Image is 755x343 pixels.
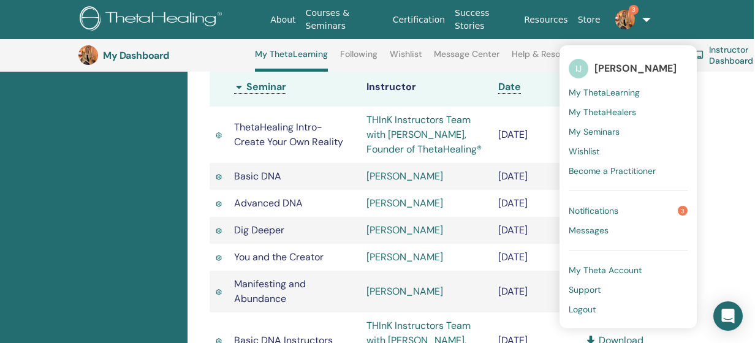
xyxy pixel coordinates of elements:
a: [PERSON_NAME] [366,224,443,236]
a: IJ[PERSON_NAME] [569,55,688,83]
td: [DATE] [492,163,579,190]
a: Message Center [434,49,499,69]
span: Basic DNA [234,170,281,183]
a: My Seminars [569,122,688,141]
a: [PERSON_NAME] [366,197,443,209]
img: Active Certificate [216,200,222,208]
div: Open Intercom Messenger [713,301,743,331]
a: Notifications3 [569,201,688,221]
img: default.jpg [78,45,98,65]
img: default.jpg [615,10,635,29]
a: [PERSON_NAME] [366,251,443,263]
a: Support [569,280,688,300]
a: Success Stories [450,2,519,37]
span: My ThetaHealers [569,107,636,118]
a: About [265,9,300,31]
ul: 3 [560,45,697,328]
span: Become a Practitioner [569,165,656,176]
td: [DATE] [492,107,579,163]
a: My Theta Account [569,260,688,280]
a: Wishlist [390,49,422,69]
td: [DATE] [492,217,579,244]
img: Active Certificate [216,254,222,262]
a: [PERSON_NAME] [366,170,443,183]
a: Messages [569,221,688,240]
span: ThetaHealing Intro- Create Your Own Reality [234,121,343,148]
span: My ThetaLearning [569,87,640,98]
img: chalkboard-teacher.svg [690,50,704,61]
a: Certification [388,9,450,31]
a: THInK Instructors Team with [PERSON_NAME], Founder of ThetaHealing® [366,113,482,156]
span: Manifesting and Abundance [234,277,306,305]
a: Wishlist [569,141,688,161]
img: Active Certificate [216,131,222,140]
span: My Theta Account [569,265,642,276]
span: Dig Deeper [234,224,284,236]
a: Logout [569,300,688,319]
a: My ThetaLearning [255,49,328,72]
a: [PERSON_NAME] [366,285,443,298]
span: [PERSON_NAME] [594,62,677,75]
h3: My Dashboard [103,50,226,61]
a: My ThetaHealers [569,102,688,122]
th: Instructor [360,67,493,107]
span: Date [498,80,521,93]
a: Help & Resources [512,49,582,69]
span: Notifications [569,205,618,216]
img: Active Certificate [216,288,222,296]
span: IJ [569,59,588,78]
span: Support [569,284,601,295]
span: 3 [629,5,639,15]
a: Following [340,49,377,69]
td: [DATE] [492,244,579,271]
a: Become a Practitioner [569,161,688,181]
img: Active Certificate [216,227,222,235]
a: Store [573,9,605,31]
span: You and the Creator [234,251,324,263]
span: 3 [678,206,688,216]
td: [DATE] [492,190,579,217]
a: Courses & Seminars [301,2,388,37]
span: Wishlist [569,146,599,157]
a: Resources [519,9,573,31]
img: logo.png [80,6,226,34]
span: Messages [569,225,609,236]
img: Active Certificate [216,173,222,181]
td: [DATE] [492,271,579,312]
span: Logout [569,304,596,315]
span: Advanced DNA [234,197,303,209]
a: Date [498,80,521,94]
span: My Seminars [569,126,620,137]
a: My ThetaLearning [569,83,688,102]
